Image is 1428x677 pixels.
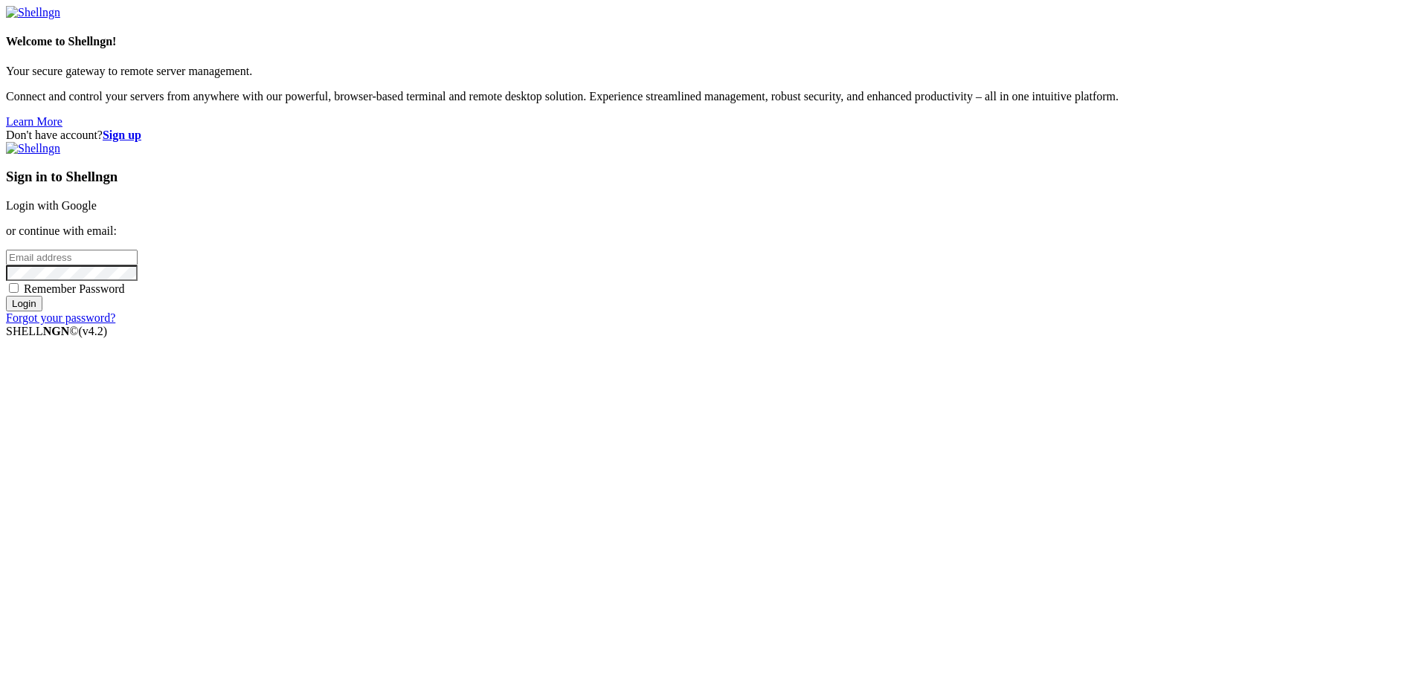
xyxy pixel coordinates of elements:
img: Shellngn [6,6,60,19]
a: Login with Google [6,199,97,212]
p: Connect and control your servers from anywhere with our powerful, browser-based terminal and remo... [6,90,1422,103]
b: NGN [43,325,70,337]
h4: Welcome to Shellngn! [6,35,1422,48]
span: Remember Password [24,282,125,295]
a: Sign up [103,129,141,141]
input: Login [6,296,42,311]
p: or continue with email: [6,224,1422,238]
input: Remember Password [9,283,19,293]
img: Shellngn [6,142,60,155]
a: Forgot your password? [6,311,115,324]
input: Email address [6,250,138,265]
div: Don't have account? [6,129,1422,142]
a: Learn More [6,115,62,128]
span: SHELL © [6,325,107,337]
span: 4.2.0 [79,325,108,337]
h3: Sign in to Shellngn [6,169,1422,185]
p: Your secure gateway to remote server management. [6,65,1422,78]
